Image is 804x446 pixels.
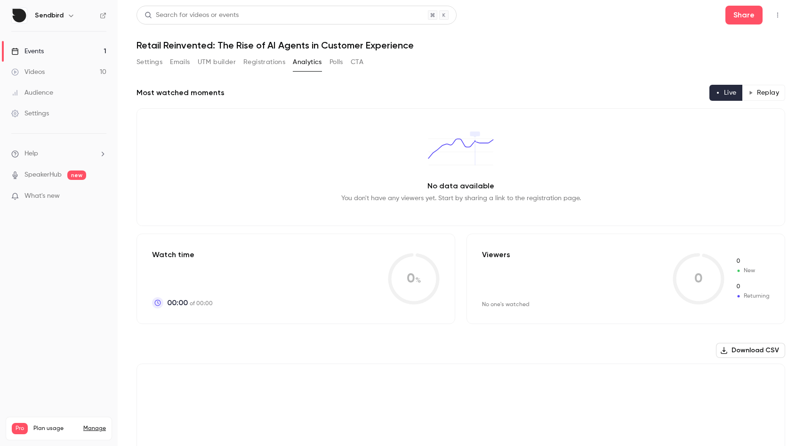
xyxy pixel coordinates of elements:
div: Videos [11,67,45,77]
button: Registrations [243,55,285,70]
a: SpeakerHub [24,170,62,180]
p: No data available [427,180,494,192]
button: CTA [351,55,363,70]
p: Watch time [152,249,213,260]
span: Plan usage [33,425,78,432]
button: Share [725,6,763,24]
button: Polls [330,55,343,70]
h2: Most watched moments [137,87,225,98]
p: Viewers [482,249,510,260]
h1: Retail Reinvented: The Rise of AI Agents in Customer Experience [137,40,785,51]
button: UTM builder [198,55,236,70]
button: Live [709,85,743,101]
button: Replay [742,85,785,101]
button: Download CSV [716,343,785,358]
li: help-dropdown-opener [11,149,106,159]
span: Pro [12,423,28,434]
button: Settings [137,55,162,70]
div: Search for videos or events [145,10,239,20]
button: Analytics [293,55,322,70]
div: Settings [11,109,49,118]
span: Returning [736,283,770,291]
span: 00:00 [167,297,188,308]
div: No one's watched [482,301,530,308]
span: New [736,267,770,275]
p: of 00:00 [167,297,213,308]
p: You don't have any viewers yet. Start by sharing a link to the registration page. [341,194,581,203]
span: Help [24,149,38,159]
span: new [67,170,86,180]
span: What's new [24,191,60,201]
img: Sendbird [12,8,27,23]
span: New [736,257,770,266]
span: Returning [736,292,770,300]
h6: Sendbird [35,11,64,20]
iframe: Noticeable Trigger [95,192,106,201]
div: Events [11,47,44,56]
button: Emails [170,55,190,70]
a: Manage [83,425,106,432]
div: Audience [11,88,53,97]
